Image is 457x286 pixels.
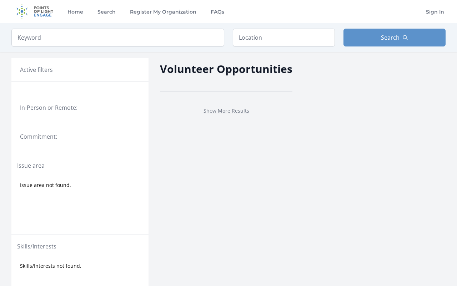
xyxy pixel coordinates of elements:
input: Location [233,29,335,46]
legend: In-Person or Remote: [20,103,140,112]
h2: Volunteer Opportunities [160,61,292,77]
legend: Commitment: [20,132,140,141]
span: Issue area not found. [20,182,71,189]
span: Search [381,33,400,42]
button: Search [343,29,446,46]
legend: Issue area [17,161,45,170]
legend: Skills/Interests [17,242,56,251]
input: Keyword [11,29,224,46]
span: Skills/Interests not found. [20,262,81,270]
h3: Active filters [20,65,53,74]
a: Show More Results [204,107,249,114]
